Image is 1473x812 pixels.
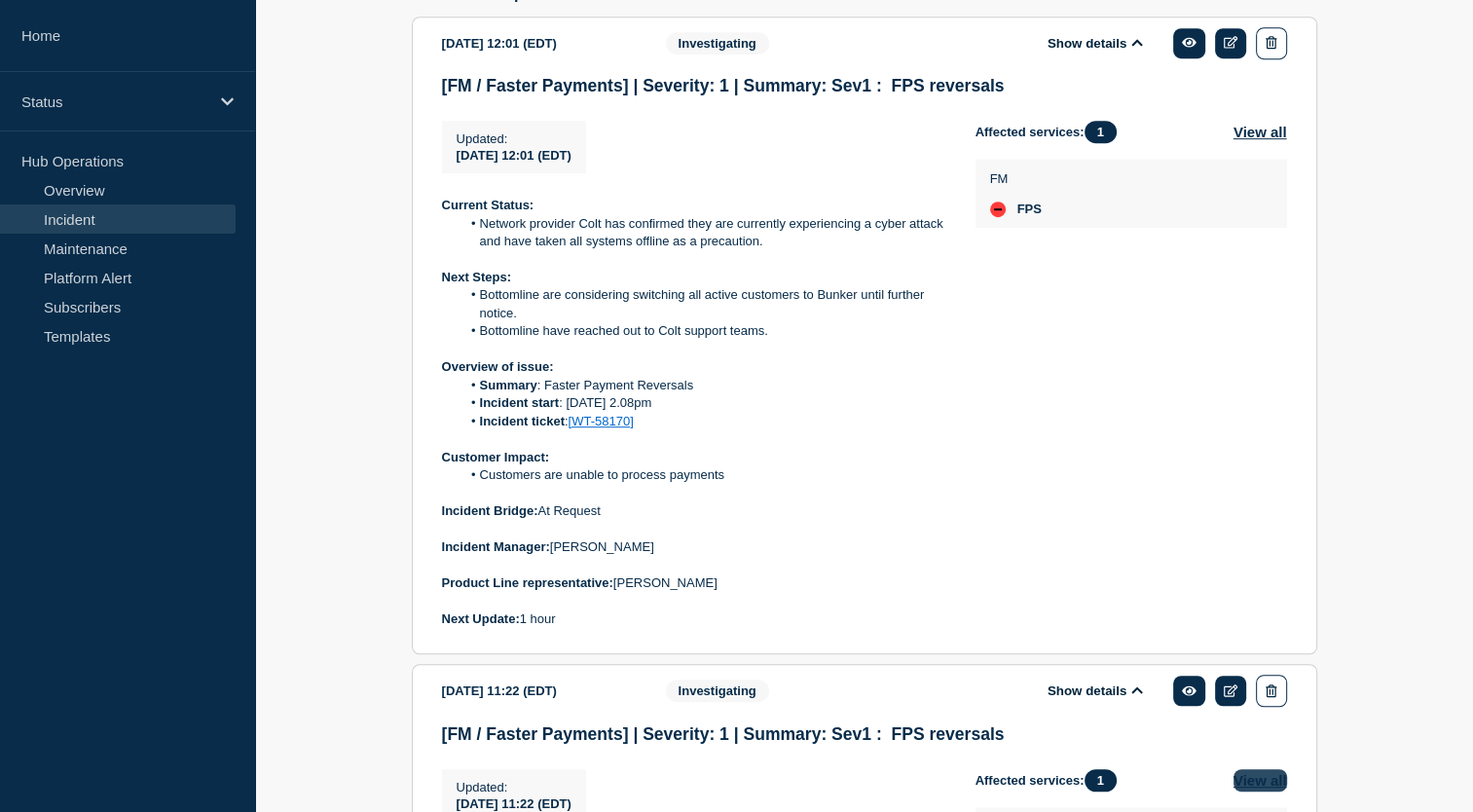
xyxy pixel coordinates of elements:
button: Show details [1042,683,1149,699]
p: [PERSON_NAME] [442,574,944,592]
h3: [FM / Faster Payments] | Severity: 1 | Summary: Sev1 : FPS reversals [442,76,1287,96]
strong: Incident start [480,395,560,410]
p: At Request [442,502,944,520]
div: [DATE] 11:22 (EDT) [442,675,637,707]
p: Updated : [457,780,571,794]
span: Affected services: [976,769,1126,792]
span: Investigating [666,32,769,55]
p: FM [990,171,1042,186]
p: 1 hour [442,610,944,628]
li: : [DATE] 2.08pm [460,394,944,412]
li: : [460,413,944,430]
p: [PERSON_NAME] [442,538,944,556]
li: Customers are unable to process payments [460,466,944,484]
span: [DATE] 11:22 (EDT) [457,796,571,811]
button: View all [1234,121,1287,143]
strong: Overview of issue: [442,359,554,374]
strong: Incident ticket [480,414,565,428]
strong: Summary [480,378,537,392]
strong: Product Line representative: [442,575,613,590]
p: Updated : [457,131,571,146]
li: Bottomline are considering switching all active customers to Bunker until further notice. [460,286,944,322]
div: down [990,202,1006,217]
li: : Faster Payment Reversals [460,377,944,394]
span: 1 [1085,769,1117,792]
a: [WT-58170] [569,414,634,428]
li: Network provider Colt has confirmed they are currently experiencing a cyber attack and have taken... [460,215,944,251]
span: 1 [1085,121,1117,143]
button: View all [1234,769,1287,792]
button: Show details [1042,35,1149,52]
span: Investigating [666,680,769,702]
strong: Incident Manager: [442,539,550,554]
span: Affected services: [976,121,1126,143]
strong: Incident Bridge: [442,503,538,518]
strong: Next Steps: [442,270,512,284]
span: FPS [1017,202,1042,217]
h3: [FM / Faster Payments] | Severity: 1 | Summary: Sev1 : FPS reversals [442,724,1287,745]
div: [DATE] 12:01 (EDT) [442,27,637,59]
strong: Customer Impact: [442,450,550,464]
li: Bottomline have reached out to Colt support teams. [460,322,944,340]
span: [DATE] 12:01 (EDT) [457,148,571,163]
strong: Next Update: [442,611,520,626]
p: Status [21,93,208,110]
strong: Current Status: [442,198,534,212]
